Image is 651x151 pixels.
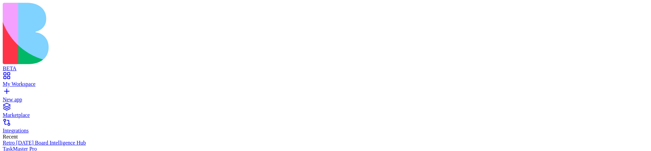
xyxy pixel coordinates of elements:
a: BETA [3,59,648,72]
img: logo [3,3,275,64]
a: My Workspace [3,75,648,87]
div: Marketplace [3,112,648,118]
div: BETA [3,66,648,72]
div: My Workspace [3,81,648,87]
a: Retro [DATE] Board Intelligence Hub [3,140,648,146]
span: Recent [3,134,18,140]
a: Marketplace [3,106,648,118]
div: New app [3,97,648,103]
div: Integrations [3,128,648,134]
a: New app [3,91,648,103]
a: Integrations [3,122,648,134]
